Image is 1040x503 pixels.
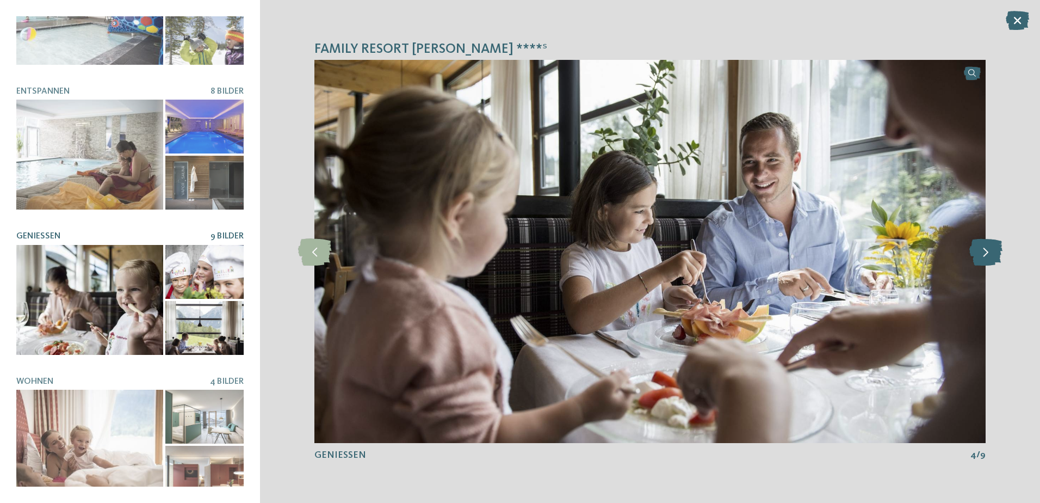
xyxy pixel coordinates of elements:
[211,87,244,96] span: 8 Bilder
[314,60,986,443] img: Family Resort Rainer ****ˢ
[16,232,60,241] span: Genießen
[314,40,547,59] span: Family Resort [PERSON_NAME] ****ˢ
[210,377,244,386] span: 4 Bilder
[211,232,244,241] span: 9 Bilder
[16,87,70,96] span: Entspannen
[970,449,976,461] span: 4
[314,450,366,460] span: Genießen
[16,377,53,386] span: Wohnen
[976,449,980,461] span: /
[980,449,986,461] span: 9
